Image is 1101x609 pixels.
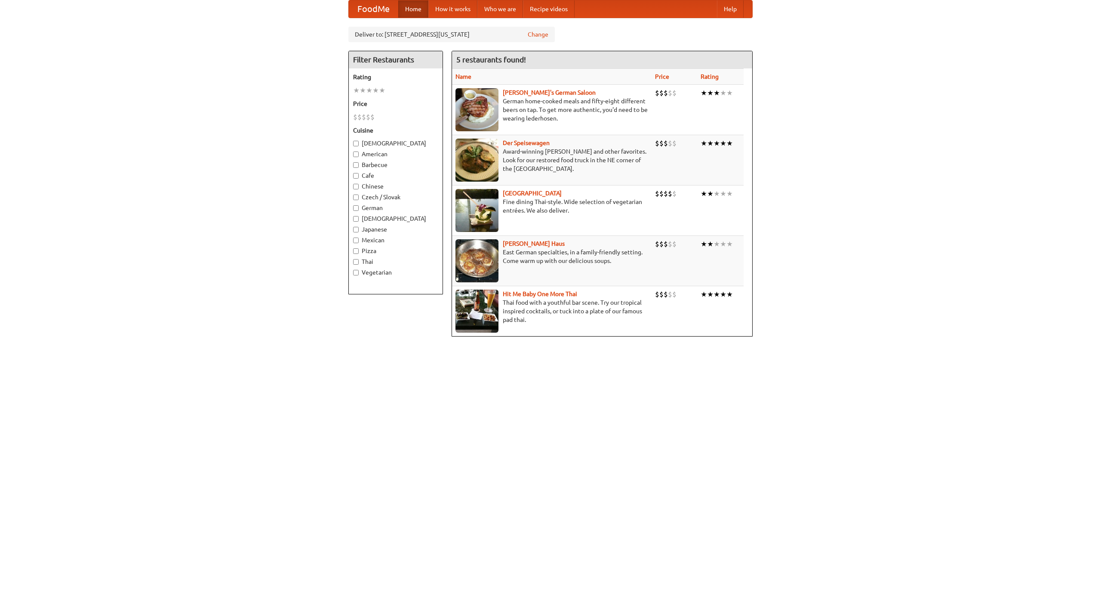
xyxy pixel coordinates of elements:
li: $ [672,290,677,299]
img: satay.jpg [455,189,498,232]
li: $ [370,112,375,122]
a: FoodMe [349,0,398,18]
li: $ [664,290,668,299]
ng-pluralize: 5 restaurants found! [456,56,526,64]
p: East German specialties, in a family-friendly setting. Come warm up with our delicious soups. [455,248,648,265]
li: $ [655,239,659,249]
li: ★ [720,290,726,299]
h5: Rating [353,73,438,81]
li: $ [664,189,668,198]
img: speisewagen.jpg [455,139,498,182]
input: Czech / Slovak [353,195,359,200]
label: German [353,204,438,212]
input: [DEMOGRAPHIC_DATA] [353,216,359,222]
a: [PERSON_NAME]'s German Saloon [503,89,596,96]
li: ★ [713,139,720,148]
li: ★ [707,239,713,249]
li: $ [655,290,659,299]
li: $ [659,189,664,198]
li: $ [672,139,677,148]
li: ★ [379,86,385,95]
a: Rating [701,73,719,80]
input: German [353,205,359,211]
li: $ [668,139,672,148]
li: $ [664,239,668,249]
li: ★ [707,290,713,299]
label: American [353,150,438,158]
a: Recipe videos [523,0,575,18]
li: ★ [720,88,726,98]
li: ★ [701,290,707,299]
input: American [353,151,359,157]
a: How it works [428,0,477,18]
label: Cafe [353,171,438,180]
h5: Price [353,99,438,108]
li: ★ [701,139,707,148]
li: $ [655,189,659,198]
img: kohlhaus.jpg [455,239,498,282]
label: [DEMOGRAPHIC_DATA] [353,139,438,148]
a: Hit Me Baby One More Thai [503,291,577,297]
label: Czech / Slovak [353,193,438,201]
a: [GEOGRAPHIC_DATA] [503,190,562,197]
li: ★ [353,86,360,95]
a: [PERSON_NAME] Haus [503,240,565,247]
label: Japanese [353,225,438,234]
li: ★ [713,88,720,98]
li: $ [668,189,672,198]
h4: Filter Restaurants [349,51,443,68]
label: Chinese [353,182,438,191]
p: Fine dining Thai-style. Wide selection of vegetarian entrées. We also deliver. [455,198,648,215]
a: Name [455,73,471,80]
li: $ [672,239,677,249]
a: Price [655,73,669,80]
li: $ [362,112,366,122]
input: Thai [353,259,359,265]
li: ★ [707,88,713,98]
li: $ [668,239,672,249]
label: Mexican [353,236,438,244]
input: [DEMOGRAPHIC_DATA] [353,141,359,146]
li: ★ [726,239,733,249]
li: ★ [701,239,707,249]
a: Who we are [477,0,523,18]
li: ★ [372,86,379,95]
label: Thai [353,257,438,266]
li: ★ [726,88,733,98]
li: ★ [701,189,707,198]
li: ★ [720,239,726,249]
h5: Cuisine [353,126,438,135]
label: Pizza [353,247,438,255]
input: Barbecue [353,162,359,168]
li: $ [668,88,672,98]
input: Vegetarian [353,270,359,275]
li: $ [664,88,668,98]
li: ★ [720,189,726,198]
li: $ [672,189,677,198]
li: $ [366,112,370,122]
p: Award-winning [PERSON_NAME] and other favorites. Look for our restored food truck in the NE corne... [455,147,648,173]
p: German home-cooked meals and fifty-eight different beers on tap. To get more authentic, you'd nee... [455,97,648,123]
img: esthers.jpg [455,88,498,131]
li: $ [664,139,668,148]
label: Vegetarian [353,268,438,277]
p: Thai food with a youthful bar scene. Try our tropical inspired cocktails, or tuck into a plate of... [455,298,648,324]
li: $ [668,290,672,299]
input: Japanese [353,227,359,232]
li: ★ [707,139,713,148]
a: Change [528,30,548,39]
li: ★ [713,189,720,198]
img: babythai.jpg [455,290,498,333]
li: $ [659,139,664,148]
a: Der Speisewagen [503,139,550,146]
li: $ [655,139,659,148]
li: $ [672,88,677,98]
div: Deliver to: [STREET_ADDRESS][US_STATE] [348,27,555,42]
li: $ [659,88,664,98]
li: ★ [360,86,366,95]
li: ★ [366,86,372,95]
